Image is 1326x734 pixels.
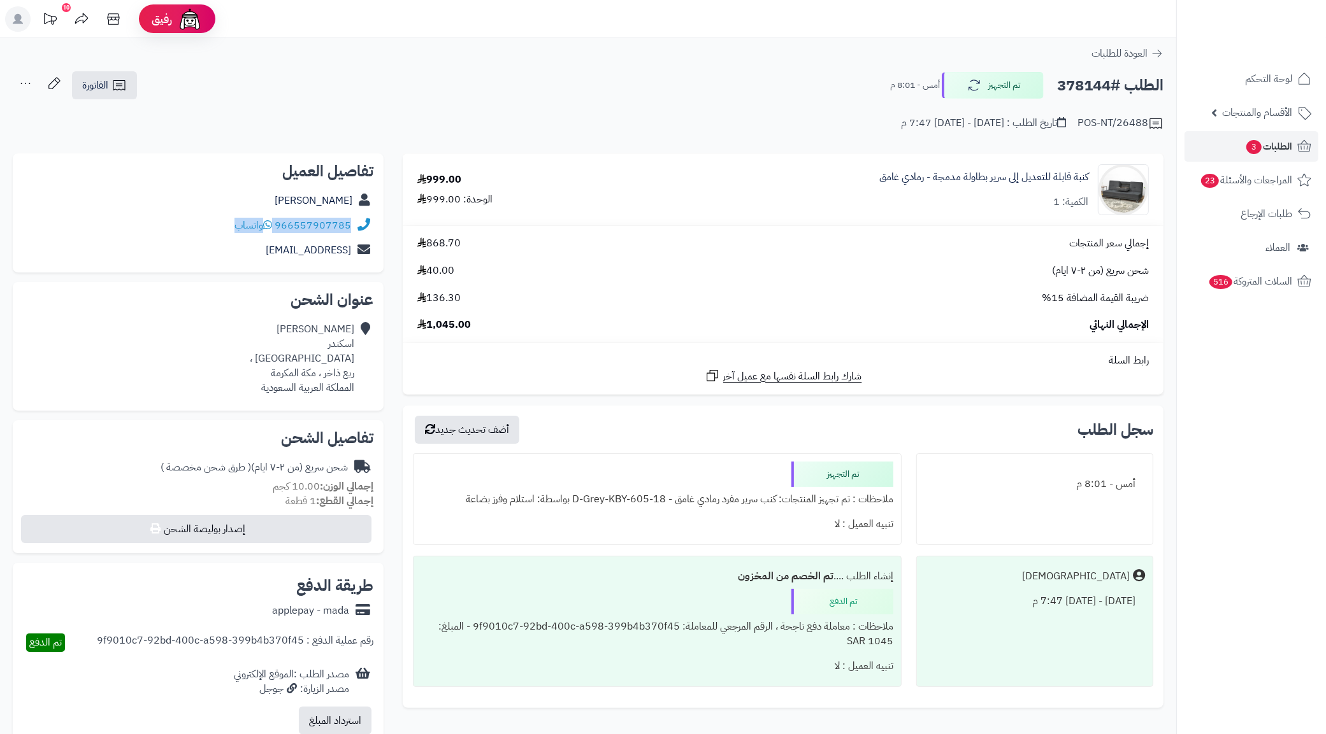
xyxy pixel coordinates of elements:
[1090,318,1149,332] span: الإجمالي النهائي
[1200,171,1292,189] span: المراجعات والأسئلة
[1241,205,1292,223] span: طلبات الإرجاع
[1185,131,1318,162] a: الطلبات3
[1208,272,1292,290] span: السلات المتروكة
[1052,264,1149,278] span: شحن سريع (من ٢-٧ ايام)
[417,192,493,207] div: الوحدة: 999.00
[266,243,351,258] a: [EMAIL_ADDRESS]
[417,236,461,251] span: 868.70
[234,218,272,233] a: واتساب
[421,512,893,537] div: تنبيه العميل : لا
[34,6,66,35] a: تحديثات المنصة
[421,564,893,589] div: إنشاء الطلب ....
[723,369,862,384] span: شارك رابط السلة نفسها مع عميل آخر
[421,487,893,512] div: ملاحظات : تم تجهيز المنتجات: كنب سرير مفرد رمادي غامق - D-Grey-KBY-605-18 بواسطة: استلام وفرز بضاعة
[29,635,62,650] span: تم الدفع
[1077,422,1153,437] h3: سجل الطلب
[152,11,172,27] span: رفيق
[23,292,373,307] h2: عنوان الشحن
[234,667,349,696] div: مصدر الطلب :الموقع الإلكتروني
[925,589,1145,614] div: [DATE] - [DATE] 7:47 م
[1042,291,1149,306] span: ضريبة القيمة المضافة 15%
[1209,275,1232,289] span: 516
[415,416,519,444] button: أضف تحديث جديد
[1077,116,1164,131] div: POS-NT/26488
[408,353,1158,368] div: رابط السلة
[1265,239,1290,257] span: العملاء
[1185,232,1318,263] a: العملاء
[738,568,833,584] b: تم الخصم من المخزون
[417,318,471,332] span: 1,045.00
[296,578,373,593] h2: طريقة الدفع
[1022,569,1130,584] div: [DEMOGRAPHIC_DATA]
[23,164,373,179] h2: تفاصيل العميل
[879,170,1088,185] a: كنبة قابلة للتعديل إلى سرير بطاولة مدمجة - رمادي غامق
[1245,70,1292,88] span: لوحة التحكم
[275,218,351,233] a: 966557907785
[1099,164,1148,215] img: 1747747468-1-90x90.jpg
[925,472,1145,497] div: أمس - 8:01 م
[705,368,862,384] a: شارك رابط السلة نفسها مع عميل آخر
[1185,64,1318,94] a: لوحة التحكم
[285,493,373,509] small: 1 قطعة
[97,633,373,652] div: رقم عملية الدفع : 9f9010c7-92bd-400c-a598-399b4b370f45
[417,264,454,278] span: 40.00
[1245,138,1292,155] span: الطلبات
[316,493,373,509] strong: إجمالي القطع:
[791,462,893,487] div: تم التجهيز
[1185,165,1318,195] a: المراجعات والأسئلة23
[1092,46,1164,61] a: العودة للطلبات
[161,460,348,475] div: شحن سريع (من ٢-٧ ايام)
[1092,46,1148,61] span: العودة للطلبات
[417,291,461,306] span: 136.30
[421,654,893,679] div: تنبيه العميل : لا
[1069,236,1149,251] span: إجمالي سعر المنتجات
[177,6,203,32] img: ai-face.png
[1222,104,1292,122] span: الأقسام والمنتجات
[320,479,373,494] strong: إجمالي الوزن:
[421,614,893,654] div: ملاحظات : معاملة دفع ناجحة ، الرقم المرجعي للمعاملة: 9f9010c7-92bd-400c-a598-399b4b370f45 - المبل...
[1057,73,1164,99] h2: الطلب #378144
[417,173,461,187] div: 999.00
[1246,140,1262,154] span: 3
[791,589,893,614] div: تم الدفع
[161,460,251,475] span: ( طرق شحن مخصصة )
[82,78,108,93] span: الفاتورة
[1201,174,1219,188] span: 23
[273,479,373,494] small: 10.00 كجم
[942,72,1044,99] button: تم التجهيز
[21,515,371,543] button: إصدار بوليصة الشحن
[234,682,349,696] div: مصدر الزيارة: جوجل
[272,603,349,618] div: applepay - mada
[62,3,71,12] div: 10
[1185,199,1318,229] a: طلبات الإرجاع
[1053,195,1088,209] div: الكمية: 1
[23,430,373,446] h2: تفاصيل الشحن
[250,322,354,395] div: [PERSON_NAME] اسكندر [GEOGRAPHIC_DATA] ، ربع ذاخر ، مكة المكرمة المملكة العربية السعودية
[72,71,137,99] a: الفاتورة
[901,116,1066,131] div: تاريخ الطلب : [DATE] - [DATE] 7:47 م
[1185,266,1318,297] a: السلات المتروكة516
[890,79,940,92] small: أمس - 8:01 م
[275,193,352,208] a: [PERSON_NAME]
